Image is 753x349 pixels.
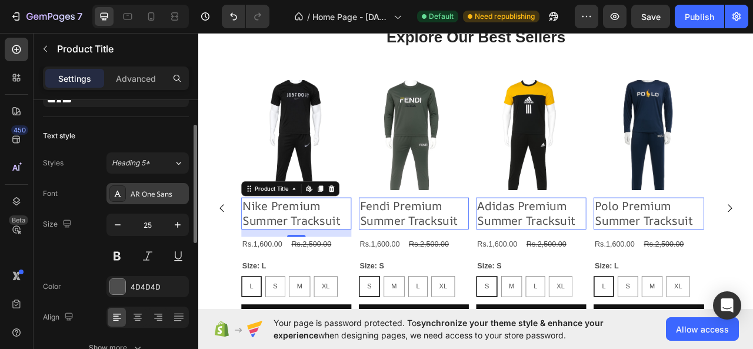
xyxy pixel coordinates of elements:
[116,265,169,284] div: Rs.2,500.00
[156,323,166,332] span: XL
[43,188,58,199] div: Font
[676,323,729,335] span: Allow access
[43,310,76,325] div: Align
[543,323,548,332] span: S
[574,323,581,332] span: M
[502,215,642,255] h2: Polo Premium Summer Tracksuit
[276,323,281,332] span: L
[395,323,402,332] span: M
[43,281,61,292] div: Color
[353,215,493,255] h2: Adidas Premium Summer Tracksuit
[204,215,344,255] h2: Fendi Premium Summer Tracksuit
[95,323,100,332] span: S
[43,158,64,168] div: Styles
[605,323,615,332] span: XL
[266,265,319,284] div: Rs.2,500.00
[54,215,194,255] h2: Nike Premium Summer Tracksuit
[43,131,75,141] div: Text style
[307,11,310,23] span: /
[54,294,87,310] legend: Size: L
[5,5,88,28] button: 7
[675,5,724,28] button: Publish
[204,265,256,284] div: Rs.1,600.00
[426,323,431,332] span: L
[274,318,604,340] span: synchronize your theme style & enhance your experience
[77,9,82,24] p: 7
[306,323,316,332] span: XL
[14,212,46,245] button: Carousel Back Arrow
[274,317,649,341] span: Your page is password protected. To when designing pages, we need access to your store password.
[54,65,194,205] a: Nike Premium Summer Tracksuit
[11,125,28,135] div: 450
[666,317,739,341] button: Allow access
[502,65,642,205] a: Polo Premium Summer Tracksuit
[222,5,269,28] div: Undo/Redo
[429,11,454,22] span: Default
[641,12,661,22] span: Save
[204,65,344,205] a: Fendi Premium Summer Tracksuit
[353,265,406,284] div: Rs.1,600.00
[106,152,189,174] button: Heading 5*
[131,189,186,200] div: AR One Sans
[198,29,753,314] iframe: Design area
[475,11,535,22] span: Need republishing
[58,72,91,85] p: Settings
[54,265,107,284] div: Rs.1,600.00
[204,294,236,310] legend: Size: S
[9,215,28,225] div: Beta
[214,323,219,332] span: S
[57,42,184,56] p: Product Title
[312,11,389,23] span: Home Page - [DATE] 07:50:46
[631,5,670,28] button: Save
[685,11,714,23] div: Publish
[131,282,186,293] div: 4D4D4D
[65,323,69,332] span: L
[502,294,535,310] legend: Size: L
[502,265,555,284] div: Rs.1,600.00
[112,158,150,168] span: Heading 5*
[125,323,132,332] span: M
[713,291,741,320] div: Open Intercom Messenger
[353,294,386,310] legend: Size: S
[364,323,369,332] span: S
[245,323,252,332] span: M
[513,323,518,332] span: L
[565,265,618,284] div: Rs.2,500.00
[43,217,74,232] div: Size
[116,72,156,85] p: Advanced
[69,198,116,209] div: Product Title
[353,65,493,205] a: Adidas Premium Summer Tracksuit
[416,265,469,284] div: Rs.2,500.00
[659,212,692,245] button: Carousel Next Arrow
[455,323,465,332] span: XL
